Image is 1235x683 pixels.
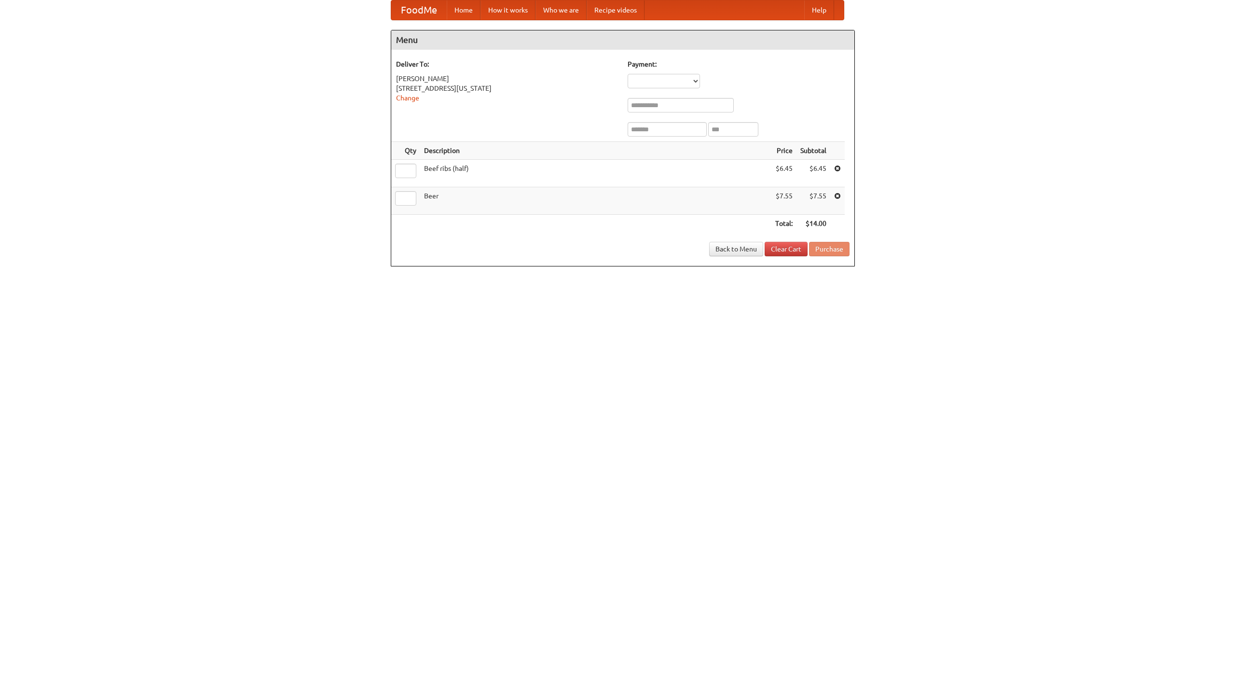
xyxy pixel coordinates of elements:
th: Description [420,142,771,160]
td: Beer [420,187,771,215]
div: [PERSON_NAME] [396,74,618,84]
a: Recipe videos [587,0,645,20]
a: Clear Cart [765,242,808,256]
a: FoodMe [391,0,447,20]
th: Total: [771,215,796,233]
td: Beef ribs (half) [420,160,771,187]
button: Purchase [809,242,850,256]
a: Home [447,0,480,20]
h4: Menu [391,30,854,50]
td: $6.45 [796,160,830,187]
h5: Deliver To: [396,59,618,69]
td: $6.45 [771,160,796,187]
h5: Payment: [628,59,850,69]
a: Who we are [535,0,587,20]
th: Subtotal [796,142,830,160]
div: [STREET_ADDRESS][US_STATE] [396,84,618,93]
a: Help [804,0,834,20]
th: $14.00 [796,215,830,233]
td: $7.55 [771,187,796,215]
a: Back to Menu [709,242,763,256]
a: How it works [480,0,535,20]
th: Price [771,142,796,160]
a: Change [396,94,419,102]
th: Qty [391,142,420,160]
td: $7.55 [796,187,830,215]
